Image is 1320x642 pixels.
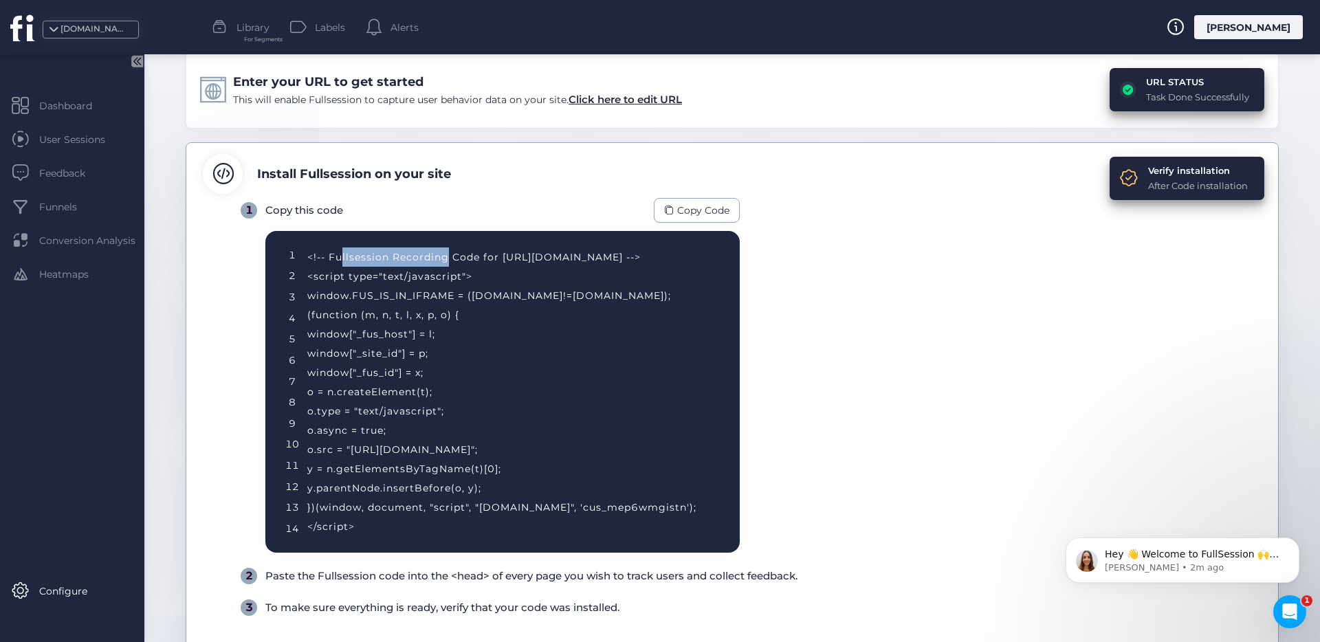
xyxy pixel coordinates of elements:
div: Paste the Fullsession code into the <head> of every page you wish to track users and collect feed... [265,568,797,584]
div: 2 [289,268,296,283]
div: Unleashing Session Control Using Custom Attributes [28,289,230,318]
div: [PERSON_NAME] [1194,15,1303,39]
div: 14 [285,521,299,536]
div: 7 [289,374,296,389]
button: Help [184,429,275,484]
div: Copy this code [265,202,343,219]
span: Alerts [390,20,419,35]
div: 6 [289,353,296,368]
div: 1 [241,202,257,219]
span: Heatmaps [39,267,109,282]
span: User Sessions [39,132,126,147]
img: Profile image for Roy [187,22,214,49]
span: Copy Code [677,203,729,218]
div: 1 [289,247,296,263]
div: Send us a messageWe'll be back online [DATE] [14,185,261,237]
div: 10 [285,436,299,452]
span: Search for help [28,257,111,272]
div: 2 [241,568,257,584]
div: URL STATUS [1146,75,1249,89]
button: Messages [91,429,183,484]
div: Verify installation [1148,164,1248,177]
div: Task Done Successfully [1146,90,1249,104]
div: We'll be back online [DATE] [28,211,230,225]
span: Feedback [39,166,106,181]
div: This will enable Fullsession to capture user behavior data on your site. [233,91,682,108]
div: 5 [289,331,296,346]
span: Conversion Analysis [39,233,156,248]
span: Funnels [39,199,98,214]
div: To make sure everything is ready, verify that your code was installed. [265,599,619,616]
div: Send us a message [28,197,230,211]
div: 13 [285,500,299,515]
span: Help [218,463,240,473]
div: 9 [289,416,296,431]
span: Messages [114,463,162,473]
div: Enter your URL to get started [233,72,682,91]
div: Unleashing Session Control Using Custom Attributes [20,283,255,323]
iframe: Intercom live chat [1273,595,1306,628]
div: 4 [289,311,296,326]
span: Home [30,463,61,473]
span: Library [236,20,269,35]
p: Hi [PERSON_NAME] 👋 [27,98,247,144]
span: For Segments [244,35,283,44]
div: After Code installation [1148,179,1248,192]
div: 12 [285,479,299,494]
span: Configure [39,584,108,599]
iframe: Intercom notifications message [1045,509,1320,605]
div: 3 [289,289,296,305]
div: Close [236,22,261,47]
img: logo [27,26,49,48]
div: [DOMAIN_NAME] [60,23,129,36]
span: 1 [1301,595,1312,606]
div: 8 [289,395,296,410]
div: Install Fullsession on your site [257,164,451,184]
div: <!-- Fullsession Recording Code for [URL][DOMAIN_NAME] --> <script type="text/javascript"> window... [307,247,706,536]
div: 11 [285,458,299,473]
span: Click here to edit URL [569,93,682,106]
div: 3 [241,599,257,616]
button: Search for help [20,250,255,278]
p: How can we help? [27,144,247,168]
span: Labels [315,20,345,35]
span: Dashboard [39,98,113,113]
